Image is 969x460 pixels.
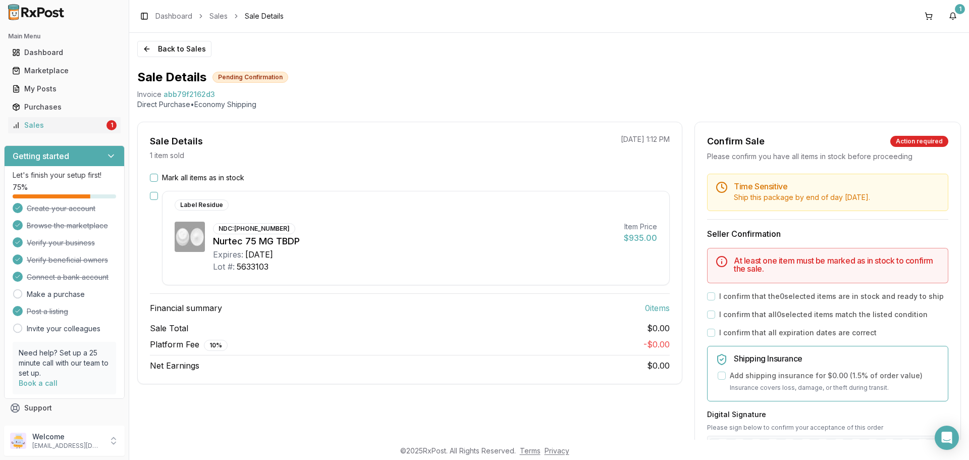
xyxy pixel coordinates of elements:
a: Make a purchase [27,289,85,299]
span: Verify your business [27,238,95,248]
p: Insurance covers loss, damage, or theft during transit. [730,383,940,393]
a: Book a call [19,379,58,387]
div: Nurtec 75 MG TBDP [213,234,616,248]
button: Dashboard [4,44,125,61]
h5: Shipping Insurance [734,354,940,363]
div: Label Residue [175,199,229,211]
button: Feedback [4,417,125,435]
span: 0 item s [645,302,670,314]
button: Back to Sales [137,41,211,57]
a: Dashboard [155,11,192,21]
span: Ship this package by end of day [DATE] . [734,193,870,201]
div: NDC: [PHONE_NUMBER] [213,223,295,234]
div: Purchases [12,102,117,112]
p: [DATE] 1:12 PM [621,134,670,144]
h3: Getting started [13,150,69,162]
img: User avatar [10,433,26,449]
span: Post a listing [27,306,68,317]
button: Marketplace [4,63,125,79]
div: Lot #: [213,261,235,273]
div: Marketplace [12,66,117,76]
div: Sales [12,120,104,130]
div: $935.00 [624,232,657,244]
div: 1 [955,4,965,14]
label: I confirm that the 0 selected items are in stock and ready to ship [719,291,944,301]
a: Purchases [8,98,121,116]
div: Invoice [137,89,161,99]
button: Purchases [4,99,125,115]
p: Let's finish your setup first! [13,170,116,180]
button: My Posts [4,81,125,97]
span: - $0.00 [643,339,670,349]
img: Nurtec 75 MG TBDP [175,222,205,252]
a: Invite your colleagues [27,324,100,334]
p: [EMAIL_ADDRESS][DOMAIN_NAME] [32,442,102,450]
p: Direct Purchase • Economy Shipping [137,99,961,110]
div: 1 [106,120,117,130]
h3: Digital Signature [707,410,948,420]
a: My Posts [8,80,121,98]
div: Expires: [213,248,243,261]
div: [DATE] [245,248,273,261]
div: Action required [890,136,948,147]
label: Add shipping insurance for $0.00 ( 1.5 % of order value) [730,371,923,381]
p: Need help? Set up a 25 minute call with our team to set up. [19,348,110,378]
div: Pending Confirmation [212,72,288,83]
div: Sale Details [150,134,203,148]
h3: Seller Confirmation [707,228,948,240]
span: Browse the marketplace [27,221,108,231]
div: Please confirm you have all items in stock before proceeding [707,151,948,162]
h5: Time Sensitive [734,182,940,190]
h5: At least one item must be marked as in stock to confirm the sale. [734,257,940,273]
h1: Sale Details [137,69,206,85]
span: Sale Details [245,11,284,21]
h2: Main Menu [8,32,121,40]
a: Privacy [545,446,569,455]
button: 1 [945,8,961,24]
label: I confirm that all expiration dates are correct [719,328,877,338]
a: Terms [520,446,541,455]
span: Net Earnings [150,360,199,372]
p: 1 item sold [150,150,184,161]
button: Support [4,399,125,417]
label: I confirm that all 0 selected items match the listed condition [719,310,928,320]
span: abb79f2162d3 [164,89,215,99]
span: Financial summary [150,302,222,314]
a: Sales1 [8,116,121,134]
a: Marketplace [8,62,121,80]
span: Verify beneficial owners [27,255,108,265]
span: $0.00 [647,361,670,371]
a: Dashboard [8,43,121,62]
nav: breadcrumb [155,11,284,21]
p: Welcome [32,432,102,442]
div: Item Price [624,222,657,232]
span: Sale Total [150,322,188,334]
a: Sales [209,11,228,21]
div: 5633103 [237,261,268,273]
div: Dashboard [12,47,117,58]
span: Create your account [27,203,95,214]
span: Connect a bank account [27,272,109,282]
button: Sales1 [4,117,125,133]
label: Mark all items as in stock [162,173,244,183]
span: Platform Fee [150,338,228,351]
div: Open Intercom Messenger [935,426,959,450]
img: RxPost Logo [4,4,69,20]
span: $0.00 [647,322,670,334]
span: Feedback [24,421,59,431]
div: 10 % [204,340,228,351]
div: Confirm Sale [707,134,765,148]
span: 75 % [13,182,28,192]
p: Please sign below to confirm your acceptance of this order [707,424,948,432]
div: My Posts [12,84,117,94]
